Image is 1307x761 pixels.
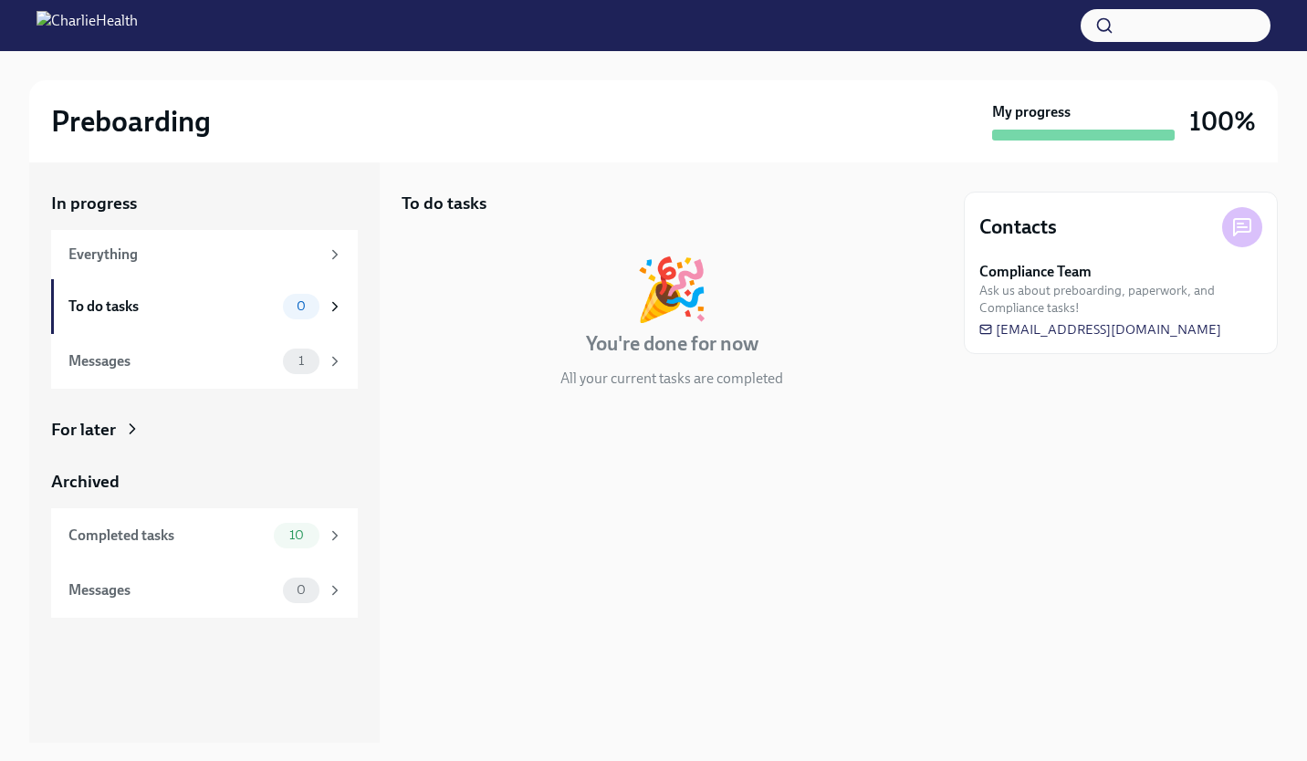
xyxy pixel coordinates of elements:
a: Everything [51,230,358,279]
h2: Preboarding [51,103,211,140]
h5: To do tasks [402,192,486,215]
strong: My progress [992,102,1071,122]
span: 10 [278,528,315,542]
h4: You're done for now [586,330,758,358]
span: 0 [286,299,317,313]
span: 0 [286,583,317,597]
a: Completed tasks10 [51,508,358,563]
div: Completed tasks [68,526,267,546]
img: CharlieHealth [37,11,138,40]
h4: Contacts [979,214,1057,241]
a: Messages0 [51,563,358,618]
p: All your current tasks are completed [560,369,783,389]
a: For later [51,418,358,442]
div: Messages [68,580,276,600]
div: Everything [68,245,319,265]
strong: Compliance Team [979,262,1092,282]
a: To do tasks0 [51,279,358,334]
span: Ask us about preboarding, paperwork, and Compliance tasks! [979,282,1262,317]
a: In progress [51,192,358,215]
div: 🎉 [634,259,709,319]
div: Messages [68,351,276,371]
div: For later [51,418,116,442]
div: To do tasks [68,297,276,317]
a: [EMAIL_ADDRESS][DOMAIN_NAME] [979,320,1221,339]
span: 1 [288,354,315,368]
h3: 100% [1189,105,1256,138]
a: Messages1 [51,334,358,389]
a: Archived [51,470,358,494]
